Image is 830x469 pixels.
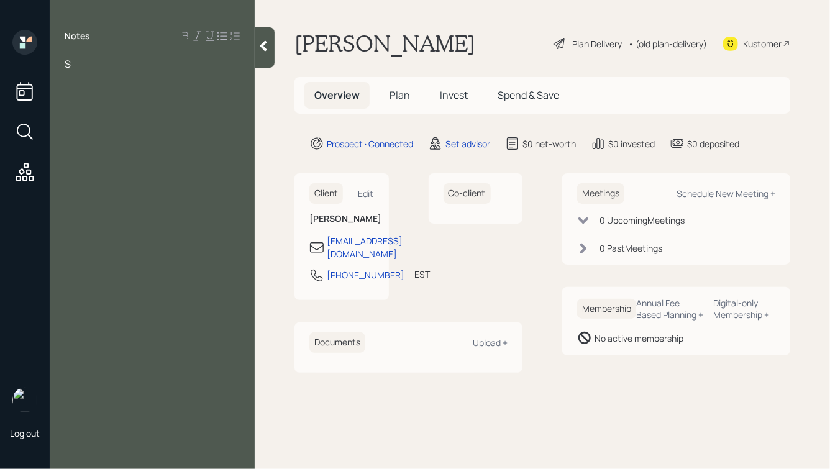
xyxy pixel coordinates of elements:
[327,137,413,150] div: Prospect · Connected
[473,337,508,348] div: Upload +
[440,88,468,102] span: Invest
[522,137,576,150] div: $0 net-worth
[10,427,40,439] div: Log out
[309,183,343,204] h6: Client
[572,37,622,50] div: Plan Delivery
[714,297,775,321] div: Digital-only Membership +
[314,88,360,102] span: Overview
[12,388,37,412] img: hunter_neumayer.jpg
[595,332,683,345] div: No active membership
[65,30,90,42] label: Notes
[390,88,410,102] span: Plan
[628,37,707,50] div: • (old plan-delivery)
[600,242,662,255] div: 0 Past Meeting s
[358,188,374,199] div: Edit
[327,234,403,260] div: [EMAIL_ADDRESS][DOMAIN_NAME]
[327,268,404,281] div: [PHONE_NUMBER]
[498,88,559,102] span: Spend & Save
[445,137,490,150] div: Set advisor
[577,183,624,204] h6: Meetings
[743,37,782,50] div: Kustomer
[600,214,685,227] div: 0 Upcoming Meeting s
[309,332,365,353] h6: Documents
[636,297,704,321] div: Annual Fee Based Planning +
[577,299,636,319] h6: Membership
[65,57,71,71] span: S
[294,30,475,57] h1: [PERSON_NAME]
[677,188,775,199] div: Schedule New Meeting +
[608,137,655,150] div: $0 invested
[687,137,739,150] div: $0 deposited
[414,268,430,281] div: EST
[309,214,374,224] h6: [PERSON_NAME]
[444,183,491,204] h6: Co-client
